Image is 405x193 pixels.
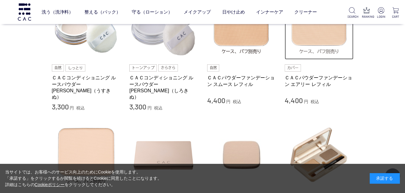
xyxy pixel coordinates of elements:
[52,64,64,72] img: 自然
[256,4,283,20] a: インナーケア
[158,64,178,72] img: さらさら
[42,4,73,20] a: 洗う（洗浄料）
[84,4,121,20] a: 整える（パック）
[65,64,85,72] img: しっとり
[129,121,198,189] img: ＣＡＣファンデーション・プレストパウダー共通コンパクトケース
[52,121,121,189] img: ＣＡＣプレストパウダー レフィル
[285,96,303,105] span: 4,400
[76,106,85,110] span: 税込
[52,102,69,111] span: 3,300
[207,121,276,189] img: ＣＡＣファンデーション・プレストパウダー共通スポンジパフ
[129,102,146,111] span: 3,300
[147,106,152,110] span: 円
[294,4,317,20] a: クリーナー
[52,75,121,100] a: ＣＡＣコンディショニング ルースパウダー [PERSON_NAME]（うすきぬ）
[207,96,225,105] span: 4,400
[391,7,400,19] a: CART
[347,7,357,19] a: SEARCH
[304,99,308,104] span: 円
[5,169,162,188] div: 当サイトでは、お客様へのサービス向上のためにCookieを使用します。 「承諾する」をクリックするか閲覧を続けるとCookieに同意したことになります。 詳細はこちらの をクリックしてください。
[129,64,157,72] img: トーンアップ
[132,4,172,20] a: 守る（ローション）
[70,106,74,110] span: 円
[207,64,220,72] img: 自然
[362,14,371,19] p: RANKING
[222,4,245,20] a: 日やけ止め
[376,7,386,19] a: LOGIN
[311,99,319,104] span: 税込
[285,121,353,189] img: ＣＡＣアイブロウパレット ブラウン
[129,75,198,100] a: ＣＡＣコンディショニング ルースパウダー [PERSON_NAME]（しろきぬ）
[285,75,353,87] a: ＣＡＣパウダーファンデーション エアリー レフィル
[376,14,386,19] p: LOGIN
[347,14,357,19] p: SEARCH
[391,14,400,19] p: CART
[362,7,371,19] a: RANKING
[184,4,211,20] a: メイクアップ
[35,182,65,187] a: Cookieポリシー
[207,75,276,87] a: ＣＡＣパウダーファンデーション スムース レフィル
[370,173,400,184] div: 承諾する
[285,64,301,72] img: カバー
[154,106,163,110] span: 税込
[226,99,230,104] span: 円
[17,3,32,20] img: logo
[233,99,241,104] span: 税込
